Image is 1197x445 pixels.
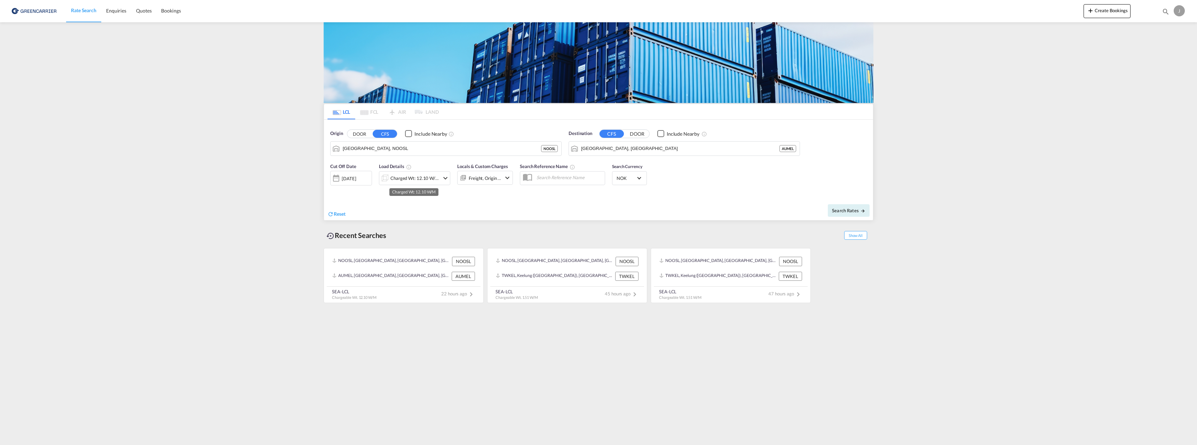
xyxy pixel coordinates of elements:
[605,291,639,296] span: 45 hours ago
[496,295,538,300] span: Chargeable Wt. 1.51 W/M
[631,290,639,299] md-icon: icon-chevron-right
[1174,5,1185,16] div: J
[389,188,438,196] md-tooltip: Charged Wt: 12.10 W/M
[449,131,454,137] md-icon: Unchecked: Ignores neighbouring ports when fetching rates.Checked : Includes neighbouring ports w...
[373,130,397,138] button: CFS
[615,272,639,281] div: TWKEL
[327,104,355,119] md-tab-item: LCL
[659,288,701,295] div: SEA-LCL
[570,164,575,170] md-icon: Your search will be saved by the below given name
[651,248,811,303] recent-search-card: NOOSL, [GEOGRAPHIC_DATA], [GEOGRAPHIC_DATA], [GEOGRAPHIC_DATA], [GEOGRAPHIC_DATA] NOOSLTWKEL, Kee...
[332,257,450,266] div: NOOSL, Oslo, Norway, Northern Europe, Europe
[331,142,561,156] md-input-container: Oslo, NOOSL
[324,248,484,303] recent-search-card: NOOSL, [GEOGRAPHIC_DATA], [GEOGRAPHIC_DATA], [GEOGRAPHIC_DATA], [GEOGRAPHIC_DATA] NOOSLAUMEL, [GE...
[332,295,376,300] span: Chargeable Wt. 12.10 W/M
[136,8,151,14] span: Quotes
[379,164,412,169] span: Load Details
[533,172,605,183] input: Search Reference Name
[457,171,513,185] div: Freight Origin Destinationicon-chevron-down
[161,8,181,14] span: Bookings
[659,257,777,266] div: NOOSL, Oslo, Norway, Northern Europe, Europe
[779,272,802,281] div: TWKEL
[503,174,512,182] md-icon: icon-chevron-down
[779,145,796,152] div: AUMEL
[1162,8,1170,18] div: icon-magnify
[541,145,558,152] div: NOOSL
[441,174,450,182] md-icon: icon-chevron-down
[326,232,335,240] md-icon: icon-backup-restore
[324,22,873,103] img: GreenCarrierFCL_LCL.png
[324,228,389,243] div: Recent Searches
[405,130,447,137] md-checkbox: Checkbox No Ink
[106,8,126,14] span: Enquiries
[616,173,643,183] md-select: Select Currency: kr NOKNorway Krone
[1162,8,1170,15] md-icon: icon-magnify
[617,175,636,181] span: NOK
[330,130,343,137] span: Origin
[379,171,450,185] div: Charged Wt: 12.10 W/Micon-chevron-down
[10,3,57,19] img: e39c37208afe11efa9cb1d7a6ea7d6f5.png
[1086,6,1095,15] md-icon: icon-plus 400-fg
[332,288,376,295] div: SEA-LCL
[616,257,639,266] div: NOOSL
[844,231,867,240] span: Show All
[861,208,865,213] md-icon: icon-arrow-right
[496,272,613,281] div: TWKEL, Keelung (Chilung), Taiwan, Province of China, Greater China & Far East Asia, Asia Pacific
[330,171,372,185] div: [DATE]
[779,257,802,266] div: NOOSL
[625,130,649,138] button: DOOR
[1084,4,1131,18] button: icon-plus 400-fgCreate Bookings
[612,164,642,169] span: Search Currency
[496,288,538,295] div: SEA-LCL
[343,143,541,154] input: Search by Port
[657,130,699,137] md-checkbox: Checkbox No Ink
[452,257,475,266] div: NOOSL
[467,290,475,299] md-icon: icon-chevron-right
[71,7,96,13] span: Rate Search
[569,142,800,156] md-input-container: Melbourne, AUMEL
[768,291,802,296] span: 47 hours ago
[581,143,779,154] input: Search by Port
[452,272,475,281] div: AUMEL
[496,257,614,266] div: NOOSL, Oslo, Norway, Northern Europe, Europe
[701,131,707,137] md-icon: Unchecked: Ignores neighbouring ports when fetching rates.Checked : Includes neighbouring ports w...
[327,211,334,217] md-icon: icon-refresh
[667,130,699,137] div: Include Nearby
[828,204,870,217] button: Search Ratesicon-arrow-right
[469,173,501,183] div: Freight Origin Destination
[327,104,439,119] md-pagination-wrapper: Use the left and right arrow keys to navigate between tabs
[520,164,575,169] span: Search Reference Name
[487,248,647,303] recent-search-card: NOOSL, [GEOGRAPHIC_DATA], [GEOGRAPHIC_DATA], [GEOGRAPHIC_DATA], [GEOGRAPHIC_DATA] NOOSLTWKEL, Kee...
[347,130,372,138] button: DOOR
[600,130,624,138] button: CFS
[832,208,865,213] span: Search Rates
[324,120,873,220] div: Origin DOOR CFS Checkbox No InkUnchecked: Ignores neighbouring ports when fetching rates.Checked ...
[659,272,777,281] div: TWKEL, Keelung (Chilung), Taiwan, Province of China, Greater China & Far East Asia, Asia Pacific
[342,175,356,182] div: [DATE]
[457,164,508,169] span: Locals & Custom Charges
[659,295,701,300] span: Chargeable Wt. 1.51 W/M
[441,291,475,296] span: 22 hours ago
[332,272,450,281] div: AUMEL, Melbourne, Australia, Oceania, Oceania
[330,185,335,194] md-datepicker: Select
[327,210,346,218] div: icon-refreshReset
[414,130,447,137] div: Include Nearby
[569,130,592,137] span: Destination
[794,290,802,299] md-icon: icon-chevron-right
[390,173,439,183] div: Charged Wt: 12.10 W/M
[330,164,356,169] span: Cut Off Date
[406,164,412,170] md-icon: Chargeable Weight
[334,211,346,217] span: Reset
